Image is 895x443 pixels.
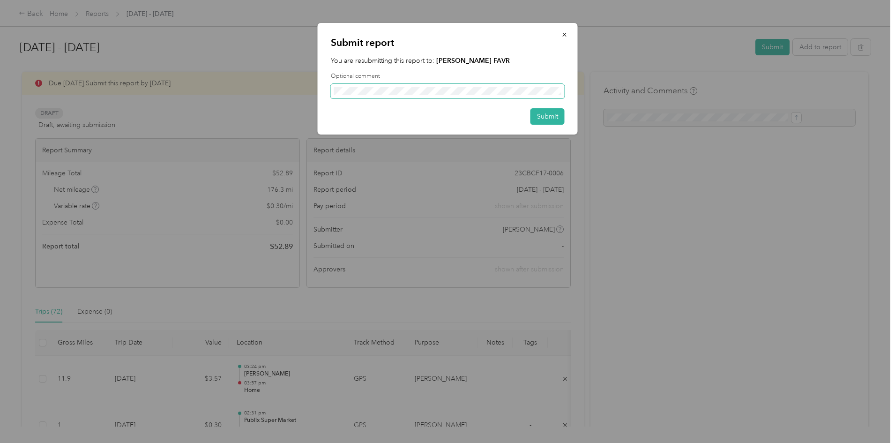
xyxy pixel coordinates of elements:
label: Optional comment [331,72,565,81]
p: You are resubmitting this report to: [331,56,565,66]
button: Submit [530,108,565,125]
p: Submit report [331,36,565,49]
strong: [PERSON_NAME] FAVR [436,57,510,65]
iframe: Everlance-gr Chat Button Frame [843,390,895,443]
